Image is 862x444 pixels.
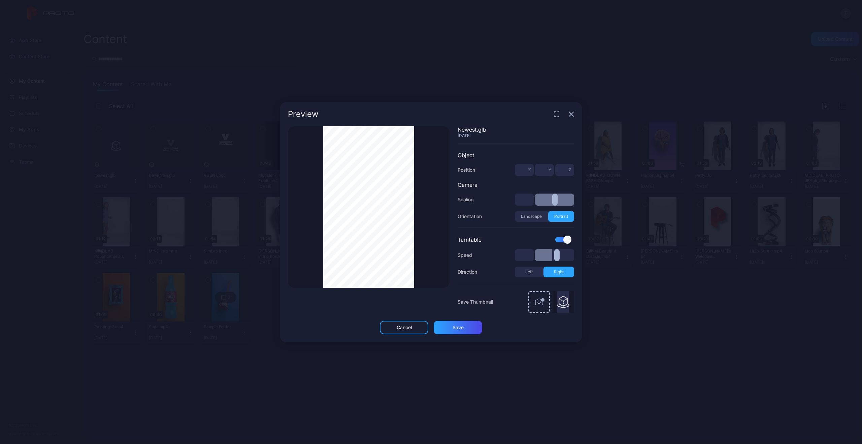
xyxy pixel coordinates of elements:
div: Newest.glb [458,126,574,133]
span: X [528,167,531,173]
div: Scaling [458,196,474,204]
span: Y [549,167,551,173]
div: Turntable [458,236,482,243]
span: Save Thumbnail [458,298,493,306]
button: Cancel [380,321,428,334]
button: Save [434,321,482,334]
div: Object [458,152,574,159]
div: Preview [288,110,319,118]
div: Position [458,166,475,174]
div: Speed [458,251,472,259]
div: Orientation [458,212,482,220]
div: Direction [458,268,477,276]
div: Cancel [397,325,412,330]
div: Save [453,325,464,330]
img: Thumbnail [557,291,569,313]
button: Left [515,267,543,277]
button: Landscape [515,211,548,222]
div: [DATE] [458,133,574,138]
button: Portrait [548,211,574,222]
button: Right [543,267,574,277]
span: Z [569,167,571,173]
div: Camera [458,181,574,188]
